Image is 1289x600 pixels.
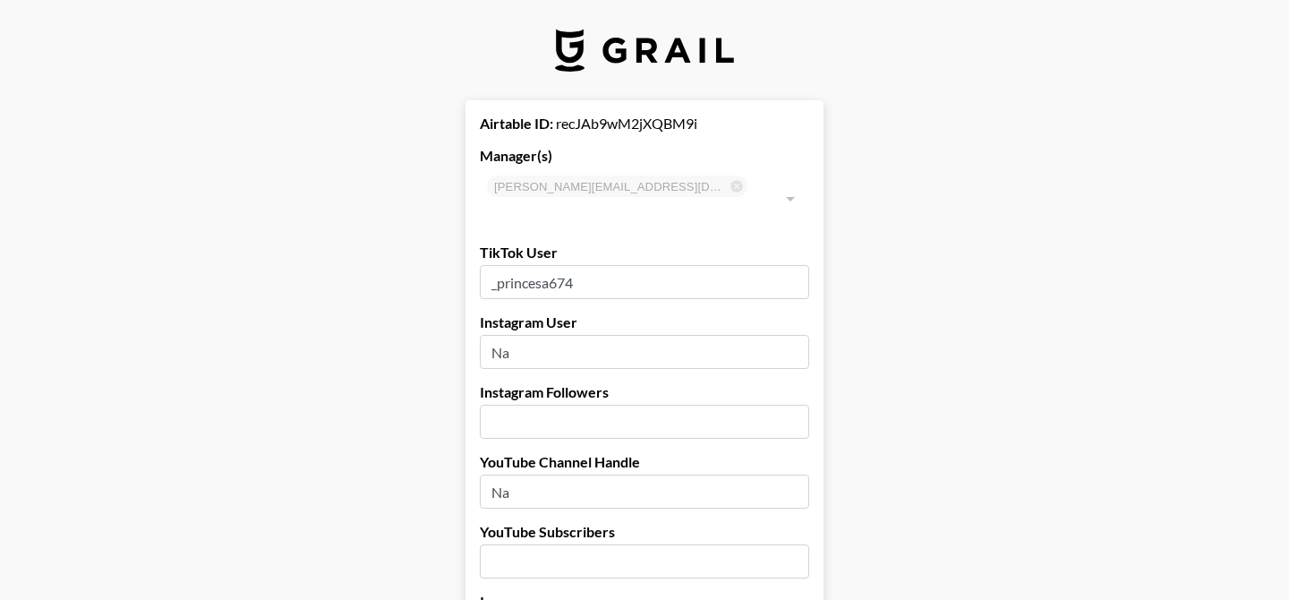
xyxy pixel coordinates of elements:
[480,244,809,261] label: TikTok User
[480,115,809,133] div: recJAb9wM2jXQBM9i
[480,147,809,165] label: Manager(s)
[480,313,809,331] label: Instagram User
[480,115,553,132] strong: Airtable ID:
[480,523,809,541] label: YouTube Subscribers
[480,453,809,471] label: YouTube Channel Handle
[555,29,734,72] img: Grail Talent Logo
[480,383,809,401] label: Instagram Followers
